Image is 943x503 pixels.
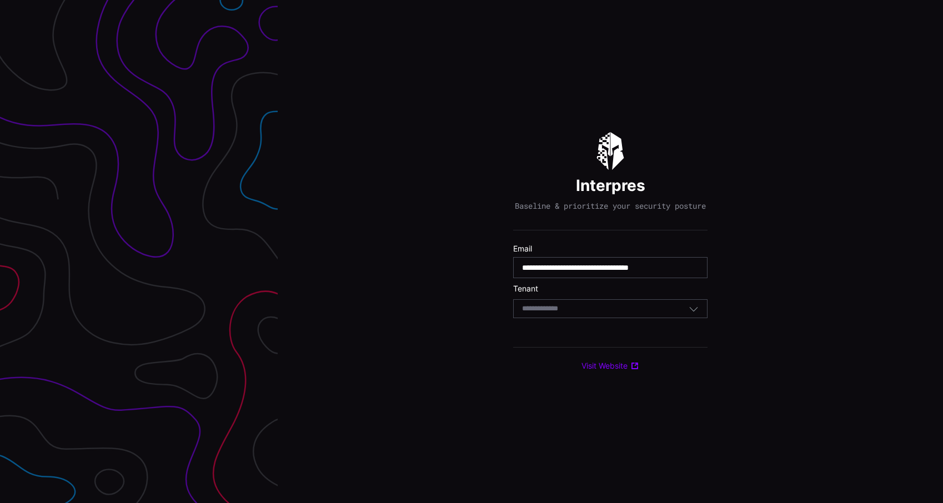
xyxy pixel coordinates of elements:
[513,284,708,294] label: Tenant
[513,244,708,254] label: Email
[515,201,706,211] p: Baseline & prioritize your security posture
[689,304,699,314] button: Toggle options menu
[581,361,639,371] a: Visit Website
[576,175,645,195] h1: Interpres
